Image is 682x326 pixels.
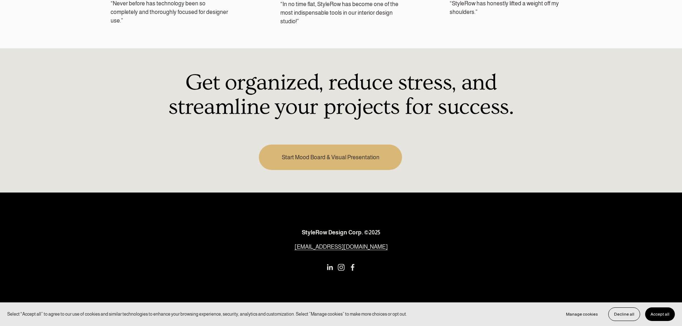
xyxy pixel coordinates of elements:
button: Accept all [645,307,675,321]
span: Manage cookies [566,312,598,317]
h1: Get organized, reduce stress, and streamline your projects for success. [154,71,528,119]
span: Decline all [614,312,634,317]
button: Manage cookies [561,307,603,321]
a: [EMAIL_ADDRESS][DOMAIN_NAME] [295,243,388,251]
a: LinkedIn [326,264,333,271]
a: Facebook [349,264,356,271]
a: Start Mood Board & Visual Presentation [259,145,402,170]
strong: StyleRow Design Corp. ©2025 [302,229,380,235]
span: Accept all [650,312,669,317]
p: Select “Accept all” to agree to our use of cookies and similar technologies to enhance your brows... [7,311,407,317]
a: Instagram [338,264,345,271]
button: Decline all [608,307,640,321]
